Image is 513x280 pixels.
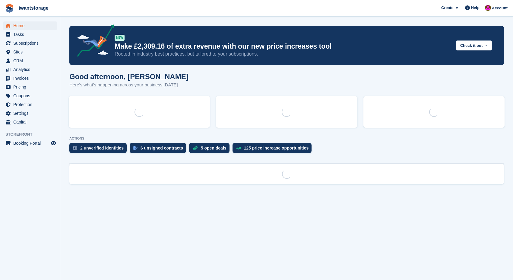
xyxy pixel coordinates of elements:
span: Tasks [13,30,49,39]
a: menu [3,65,57,74]
span: Help [471,5,480,11]
img: price-adjustments-announcement-icon-8257ccfd72463d97f412b2fc003d46551f7dbcb40ab6d574587a9cd5c0d94... [72,24,114,59]
div: NEW [115,35,125,41]
a: menu [3,21,57,30]
span: Coupons [13,92,49,100]
img: contract_signature_icon-13c848040528278c33f63329250d36e43548de30e8caae1d1a13099fd9432cc5.svg [133,146,138,150]
span: Subscriptions [13,39,49,47]
span: Create [441,5,453,11]
a: menu [3,109,57,117]
a: menu [3,39,57,47]
a: 125 price increase opportunities [233,143,315,156]
a: 2 unverified identities [69,143,130,156]
p: ACTIONS [69,137,504,140]
a: menu [3,74,57,82]
div: 6 unsigned contracts [141,146,183,150]
span: CRM [13,56,49,65]
img: stora-icon-8386f47178a22dfd0bd8f6a31ec36ba5ce8667c1dd55bd0f319d3a0aa187defe.svg [5,4,14,13]
a: 5 open deals [189,143,233,156]
span: Protection [13,100,49,109]
span: Analytics [13,65,49,74]
p: Rooted in industry best practices, but tailored to your subscriptions. [115,51,451,57]
a: iwantstorage [16,3,51,13]
span: Capital [13,118,49,126]
span: Pricing [13,83,49,91]
span: Home [13,21,49,30]
span: Storefront [5,131,60,137]
div: 5 open deals [201,146,226,150]
span: Booking Portal [13,139,49,147]
p: Here's what's happening across your business [DATE] [69,82,188,89]
img: deal-1b604bf984904fb50ccaf53a9ad4b4a5d6e5aea283cecdc64d6e3604feb123c2.svg [193,146,198,150]
a: menu [3,139,57,147]
img: Jonathan [485,5,491,11]
a: menu [3,48,57,56]
a: menu [3,118,57,126]
span: Invoices [13,74,49,82]
a: menu [3,100,57,109]
a: menu [3,56,57,65]
a: menu [3,30,57,39]
span: Account [492,5,508,11]
span: Sites [13,48,49,56]
img: price_increase_opportunities-93ffe204e8149a01c8c9dc8f82e8f89637d9d84a8eef4429ea346261dce0b2c0.svg [236,147,241,150]
a: 6 unsigned contracts [130,143,189,156]
h1: Good afternoon, [PERSON_NAME] [69,72,188,81]
p: Make £2,309.16 of extra revenue with our new price increases tool [115,42,451,51]
div: 125 price increase opportunities [244,146,309,150]
a: menu [3,92,57,100]
span: Settings [13,109,49,117]
img: verify_identity-adf6edd0f0f0b5bbfe63781bf79b02c33cf7c696d77639b501bdc392416b5a36.svg [73,146,77,150]
div: 2 unverified identities [80,146,124,150]
a: menu [3,83,57,91]
button: Check it out → [456,40,492,50]
a: Preview store [50,140,57,147]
